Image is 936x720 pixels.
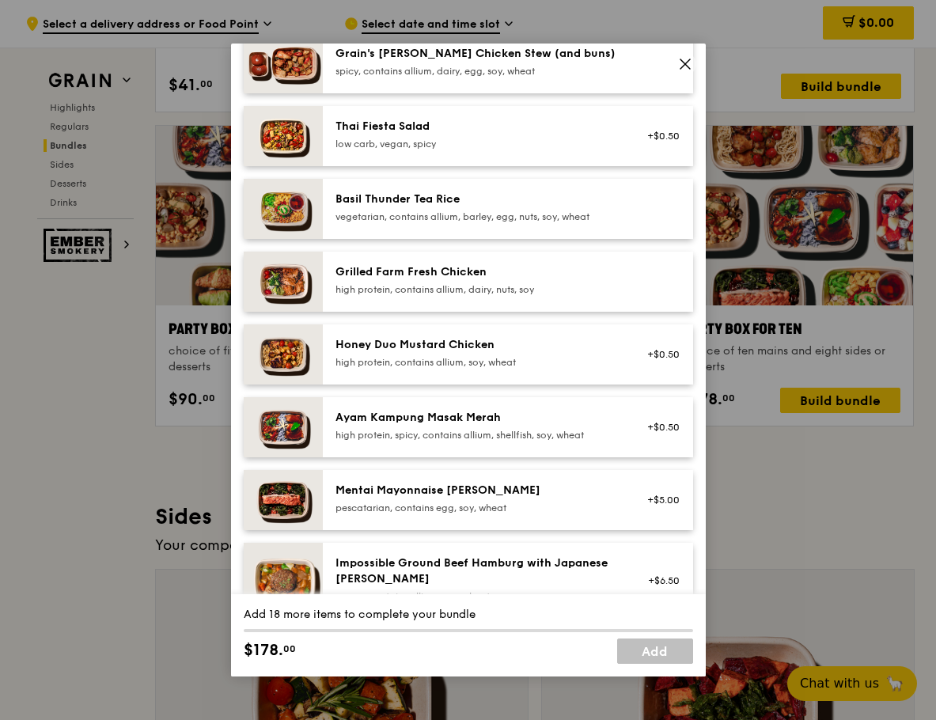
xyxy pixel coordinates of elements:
div: pescatarian, contains egg, soy, wheat [335,502,620,514]
img: daily_normal_HORZ-Basil-Thunder-Tea-Rice.jpg [244,179,323,239]
div: +$0.50 [639,130,680,142]
div: +$5.00 [639,494,680,506]
a: Add [617,639,693,664]
span: $178. [244,639,283,662]
img: daily_normal_Thai_Fiesta_Salad__Horizontal_.jpg [244,106,323,166]
div: Grain's [PERSON_NAME] Chicken Stew (and buns) [335,46,620,62]
div: high protein, contains allium, soy, wheat [335,356,620,369]
div: +$0.50 [639,348,680,361]
div: Ayam Kampung Masak Merah [335,410,620,426]
span: 00 [283,642,296,655]
div: vegetarian, contains allium, barley, egg, nuts, soy, wheat [335,210,620,223]
div: high protein, contains allium, dairy, nuts, soy [335,283,620,296]
div: Impossible Ground Beef Hamburg with Japanese [PERSON_NAME] [335,555,620,587]
img: daily_normal_Grains-Curry-Chicken-Stew-HORZ.jpg [244,33,323,93]
div: Grilled Farm Fresh Chicken [335,264,620,280]
div: high protein, spicy, contains allium, shellfish, soy, wheat [335,429,620,441]
img: daily_normal_HORZ-Grilled-Farm-Fresh-Chicken.jpg [244,252,323,312]
div: low carb, vegan, spicy [335,138,620,150]
img: daily_normal_Honey_Duo_Mustard_Chicken__Horizontal_.jpg [244,324,323,385]
img: daily_normal_Ayam_Kampung_Masak_Merah_Horizontal_.jpg [244,397,323,457]
img: daily_normal_Mentai-Mayonnaise-Aburi-Salmon-HORZ.jpg [244,470,323,530]
div: Basil Thunder Tea Rice [335,191,620,207]
div: +$6.50 [639,574,680,587]
div: vegan, contains allium, soy, wheat [335,590,620,603]
img: daily_normal_HORZ-Impossible-Hamburg-With-Japanese-Curry.jpg [244,543,323,619]
div: Honey Duo Mustard Chicken [335,337,620,353]
div: Thai Fiesta Salad [335,119,620,135]
div: +$0.50 [639,421,680,434]
div: Mentai Mayonnaise [PERSON_NAME] [335,483,620,498]
div: spicy, contains allium, dairy, egg, soy, wheat [335,65,620,78]
div: Add 18 more items to complete your bundle [244,607,693,623]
